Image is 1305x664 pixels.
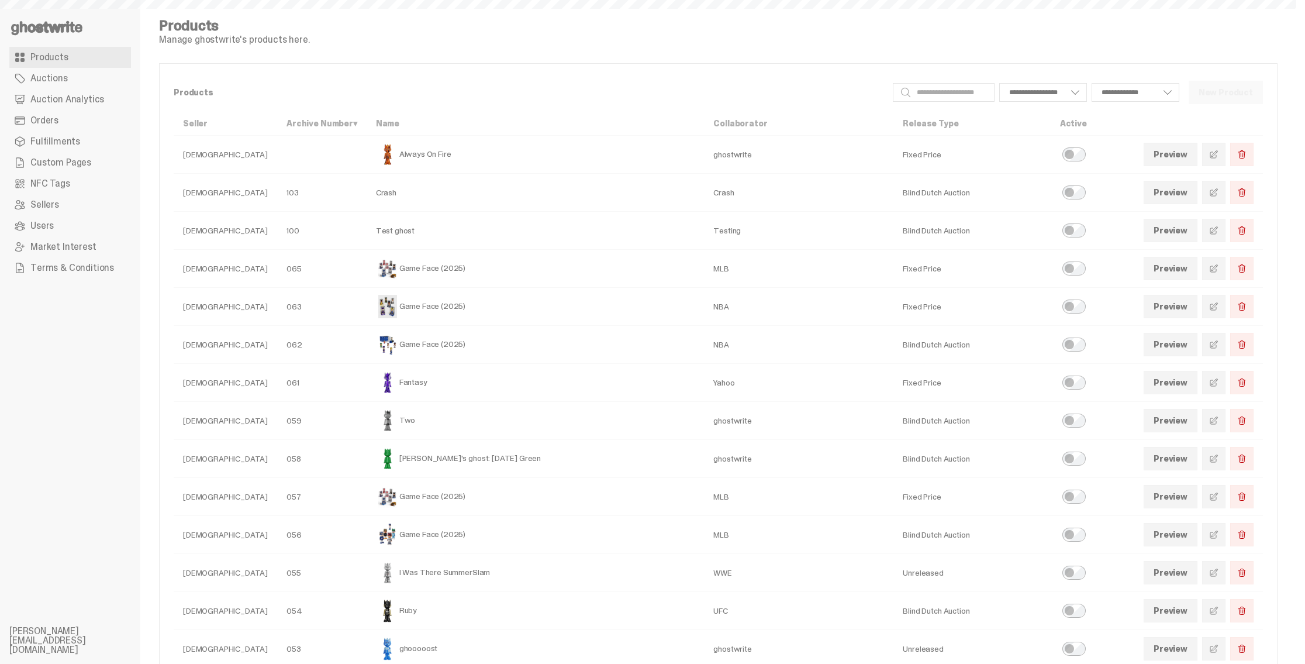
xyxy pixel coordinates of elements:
td: Game Face (2025) [367,478,705,516]
button: Delete Product [1230,181,1254,204]
td: Fixed Price [893,478,1050,516]
button: Delete Product [1230,485,1254,508]
td: Ruby [367,592,705,630]
td: NBA [704,288,893,326]
span: Auctions [30,74,68,83]
a: Sellers [9,194,131,215]
img: Always On Fire [376,143,399,166]
a: Preview [1144,447,1197,470]
td: Blind Dutch Auction [893,402,1050,440]
a: NFC Tags [9,173,131,194]
th: Name [367,112,705,136]
td: Test ghost [367,212,705,250]
td: [DEMOGRAPHIC_DATA] [174,554,277,592]
td: [DEMOGRAPHIC_DATA] [174,288,277,326]
li: [PERSON_NAME][EMAIL_ADDRESS][DOMAIN_NAME] [9,627,150,655]
a: Archive Number▾ [286,118,357,129]
td: 055 [277,554,367,592]
td: 059 [277,402,367,440]
td: [DEMOGRAPHIC_DATA] [174,592,277,630]
td: 100 [277,212,367,250]
button: Delete Product [1230,257,1254,280]
button: Delete Product [1230,523,1254,546]
td: [DEMOGRAPHIC_DATA] [174,364,277,402]
td: [PERSON_NAME]'s ghost: [DATE] Green [367,440,705,478]
td: Blind Dutch Auction [893,174,1050,212]
span: Fulfillments [30,137,80,146]
p: Manage ghostwrite's products here. [159,35,310,44]
td: 061 [277,364,367,402]
td: [DEMOGRAPHIC_DATA] [174,136,277,174]
td: 103 [277,174,367,212]
a: Custom Pages [9,152,131,173]
td: ghostwrite [704,136,893,174]
td: Blind Dutch Auction [893,212,1050,250]
span: Market Interest [30,242,96,252]
span: Sellers [30,200,59,209]
button: Delete Product [1230,333,1254,356]
button: Delete Product [1230,219,1254,242]
a: Preview [1144,333,1197,356]
td: Always On Fire [367,136,705,174]
a: Preview [1144,599,1197,622]
h4: Products [159,19,310,33]
td: 065 [277,250,367,288]
a: Terms & Conditions [9,257,131,278]
td: [DEMOGRAPHIC_DATA] [174,478,277,516]
button: Delete Product [1230,561,1254,584]
a: Market Interest [9,236,131,257]
img: Game Face (2025) [376,295,399,318]
td: 063 [277,288,367,326]
td: 056 [277,516,367,554]
a: Preview [1144,181,1197,204]
a: Products [9,47,131,68]
td: MLB [704,250,893,288]
a: Preview [1144,143,1197,166]
td: WWE [704,554,893,592]
td: Testing [704,212,893,250]
td: Unreleased [893,554,1050,592]
td: 058 [277,440,367,478]
button: Delete Product [1230,637,1254,660]
td: [DEMOGRAPHIC_DATA] [174,516,277,554]
td: Yahoo [704,364,893,402]
td: I Was There SummerSlam [367,554,705,592]
td: Game Face (2025) [367,326,705,364]
td: Game Face (2025) [367,288,705,326]
a: Preview [1144,523,1197,546]
td: Blind Dutch Auction [893,326,1050,364]
span: Auction Analytics [30,95,104,104]
td: Blind Dutch Auction [893,516,1050,554]
td: Blind Dutch Auction [893,592,1050,630]
img: Schrödinger's ghost: Sunday Green [376,447,399,470]
th: Collaborator [704,112,893,136]
td: [DEMOGRAPHIC_DATA] [174,174,277,212]
td: Two [367,402,705,440]
td: Crash [704,174,893,212]
a: Preview [1144,561,1197,584]
td: Fantasy [367,364,705,402]
span: Custom Pages [30,158,91,167]
td: [DEMOGRAPHIC_DATA] [174,402,277,440]
span: Orders [30,116,58,125]
td: Fixed Price [893,250,1050,288]
th: Seller [174,112,277,136]
a: Auction Analytics [9,89,131,110]
th: Release Type [893,112,1050,136]
td: Fixed Price [893,364,1050,402]
a: Preview [1144,409,1197,432]
p: Products [174,88,883,97]
td: [DEMOGRAPHIC_DATA] [174,212,277,250]
img: Ruby [376,599,399,622]
a: Fulfillments [9,131,131,152]
img: ghooooost [376,637,399,660]
td: [DEMOGRAPHIC_DATA] [174,440,277,478]
button: Delete Product [1230,599,1254,622]
a: Preview [1144,637,1197,660]
a: Preview [1144,295,1197,318]
a: Preview [1144,257,1197,280]
a: Auctions [9,68,131,89]
img: Fantasy [376,371,399,394]
td: [DEMOGRAPHIC_DATA] [174,326,277,364]
td: Crash [367,174,705,212]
